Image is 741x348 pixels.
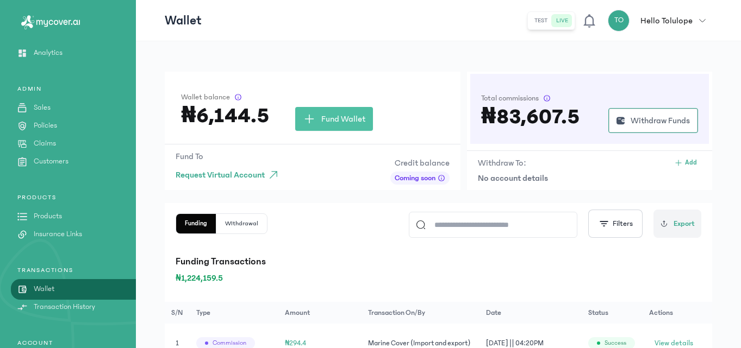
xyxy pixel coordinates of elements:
[605,339,626,347] span: success
[176,150,284,163] p: Fund To
[481,93,539,104] span: Total commissions
[582,302,643,324] th: Status
[608,10,630,31] div: TO
[390,156,450,169] p: Credit balance
[34,229,82,240] p: Insurance Links
[685,159,697,167] span: Add
[176,165,284,185] button: Request Virtual Account
[478,156,526,169] p: Withdraw To:
[321,112,365,125] span: Fund Wallet
[176,271,701,284] p: ₦1,224,159.5
[34,47,63,59] p: Analytics
[674,218,695,230] span: Export
[478,172,701,185] p: No account details
[34,120,57,131] p: Policies
[165,302,190,324] th: S/N
[481,108,580,125] h3: ₦83,607.5
[640,14,693,27] p: Hello Tolulope
[278,302,362,324] th: Amount
[34,283,54,295] p: Wallet
[395,173,435,184] span: Coming soon
[34,211,62,222] p: Products
[530,14,552,27] button: test
[670,156,701,169] button: Add
[181,107,269,124] h3: ₦6,144.5
[588,210,643,238] button: Filters
[176,168,265,181] span: Request Virtual Account
[295,107,373,131] button: Fund Wallet
[34,102,51,113] p: Sales
[34,138,56,149] p: Claims
[176,254,701,269] p: Funding Transactions
[631,114,690,127] span: Withdraw Funds
[165,12,202,29] p: Wallet
[653,210,701,238] button: Export
[34,301,95,313] p: Transaction History
[362,302,480,324] th: Transaction on/by
[285,339,307,347] span: ₦294.4
[552,14,572,27] button: live
[213,339,246,347] span: Commission
[643,302,712,324] th: Actions
[216,214,267,233] button: Withdrawal
[480,302,582,324] th: Date
[608,10,712,31] button: TOHello Tolulope
[608,108,698,133] button: Withdraw Funds
[34,156,69,167] p: Customers
[181,92,230,103] span: Wallet balance
[190,302,278,324] th: Type
[176,214,216,233] button: Funding
[176,339,179,347] span: 1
